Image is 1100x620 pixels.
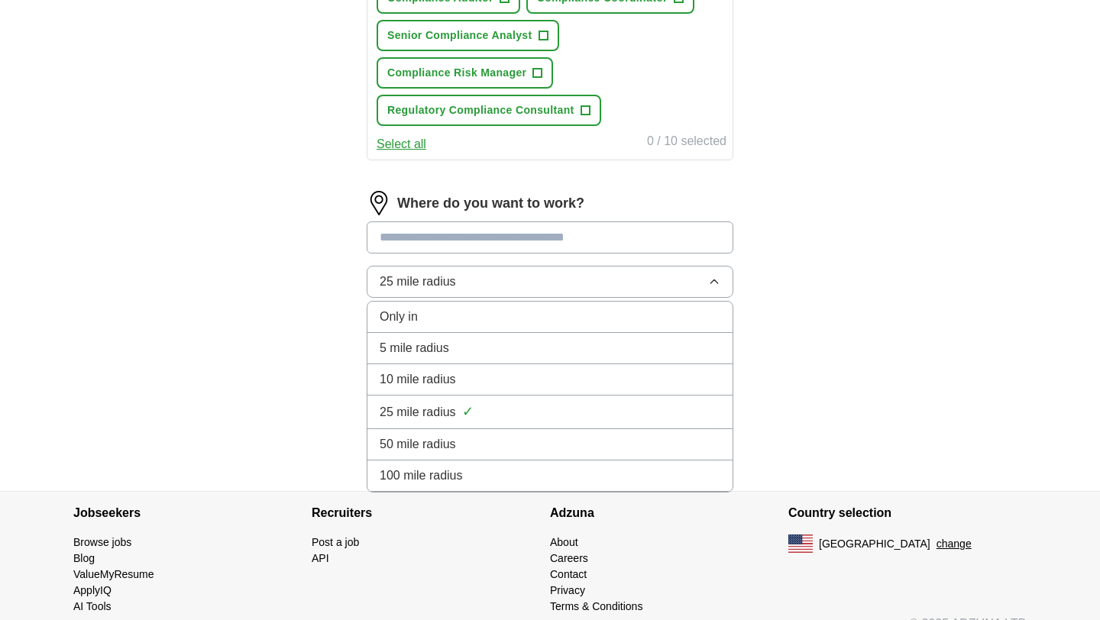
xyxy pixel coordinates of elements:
label: Where do you want to work? [397,193,584,214]
a: API [312,552,329,564]
h4: Country selection [788,492,1027,534]
a: Blog [73,552,95,564]
button: Senior Compliance Analyst [377,20,559,51]
span: Only in [380,308,418,326]
a: ValueMyResume [73,568,154,580]
button: Compliance Risk Manager [377,57,553,89]
button: 25 mile radius [367,266,733,298]
a: Post a job [312,536,359,548]
span: ✓ [462,402,474,422]
span: Senior Compliance Analyst [387,27,532,44]
a: Contact [550,568,587,580]
span: 25 mile radius [380,273,456,291]
img: US flag [788,534,813,553]
button: change [937,536,972,552]
button: Regulatory Compliance Consultant [377,95,601,126]
a: About [550,536,578,548]
button: Select all [377,135,426,153]
div: 0 / 10 selected [647,132,726,153]
span: [GEOGRAPHIC_DATA] [819,536,930,552]
a: Careers [550,552,588,564]
span: Compliance Risk Manager [387,65,526,81]
span: Regulatory Compliance Consultant [387,102,574,118]
span: 50 mile radius [380,435,456,454]
a: Browse jobs [73,536,131,548]
span: 25 mile radius [380,403,456,421]
a: ApplyIQ [73,584,112,596]
span: 100 mile radius [380,467,463,485]
a: Terms & Conditions [550,600,642,612]
span: 10 mile radius [380,370,456,389]
a: AI Tools [73,600,112,612]
span: 5 mile radius [380,339,449,357]
a: Privacy [550,584,585,596]
img: location.png [367,191,391,215]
